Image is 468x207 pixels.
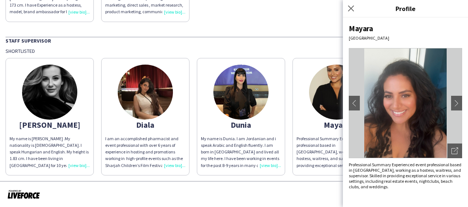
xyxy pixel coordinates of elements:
div: Open photos pop-in [447,144,462,158]
img: thumb-68da5cd722d85.jpeg [309,65,364,120]
div: Diala [105,121,185,128]
div: Professional Summary Experienced event professional based in [GEOGRAPHIC_DATA], working as a host... [297,135,377,169]
img: Powered by Liveforce [7,189,40,199]
img: thumb-61b6a0fd-5a09-4961-be13-a369bb24672d.jpg [213,65,269,120]
div: I am an accomplished pharmacist and event professional with over 6 years of experience in hosting... [105,135,185,169]
div: Mayara [349,23,462,33]
div: [GEOGRAPHIC_DATA] [349,35,462,41]
div: Professional Summary Experienced event professional based in [GEOGRAPHIC_DATA], working as a host... [349,162,462,189]
div: [PERSON_NAME] [10,121,90,128]
div: Shortlisted [6,48,462,54]
div: Dunia [201,121,281,128]
div: My name is Dunia. I am Jordanian and i speak Arabic and English fluently. I am born in [GEOGRAPHI... [201,135,281,169]
img: thumb-67dbbf4d779c2.jpeg [22,65,77,120]
div: Mayara [297,121,377,128]
img: Crew avatar or photo [349,48,462,158]
div: Staff Supervisor [6,37,462,44]
h3: Profile [343,4,468,13]
img: thumb-6835419268c50.jpeg [118,65,173,120]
